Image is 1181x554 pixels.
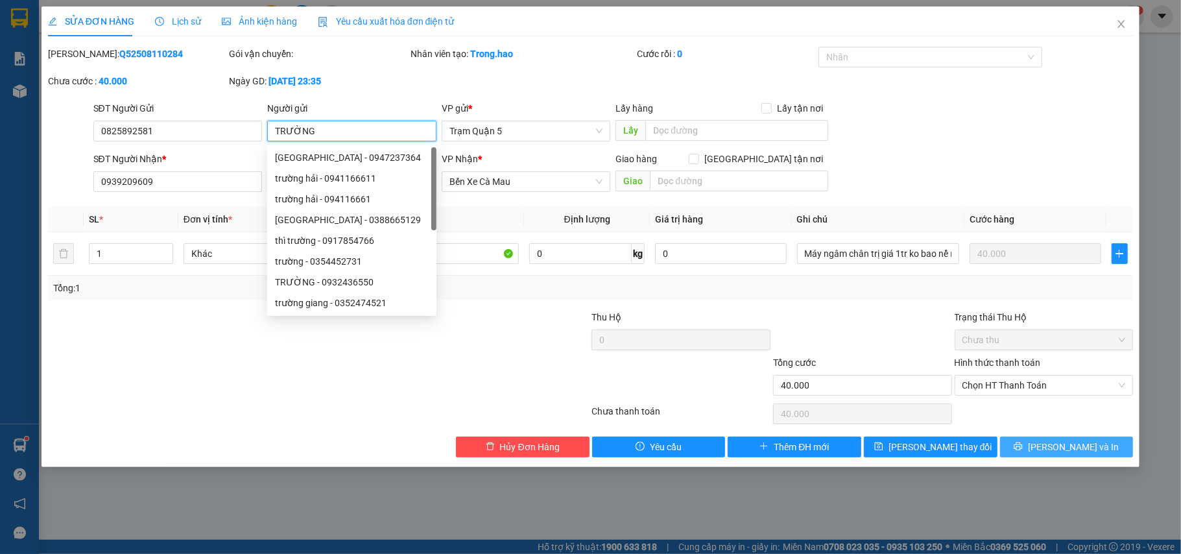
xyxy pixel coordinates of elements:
span: plus [759,442,769,452]
div: trường hải - 094116661 [267,189,436,210]
div: [GEOGRAPHIC_DATA] - 0388665129 [275,213,429,227]
label: Hình thức thanh toán [955,357,1041,368]
button: printer[PERSON_NAME] và In [1000,437,1134,457]
div: Chưa thanh toán [590,404,772,427]
b: Trong.hao [470,49,513,59]
span: Ảnh kiện hàng [222,16,297,27]
div: Nhân viên tạo: [411,47,634,61]
div: trường giang - 0947237364 [267,147,436,168]
div: Cước rồi : [637,47,816,61]
span: edit [48,17,57,26]
div: trường - 0354452731 [267,251,436,272]
div: Trường sơn - 0388665129 [267,210,436,230]
b: GỬI : Trạm Quận 5 [16,94,163,115]
span: Khác [191,244,339,263]
span: Định lượng [564,214,610,224]
span: Decrease Value [158,254,173,263]
div: VP gửi [442,101,611,115]
button: exclamation-circleYêu cầu [592,437,726,457]
div: Trạng thái Thu Hộ [955,310,1134,324]
li: Hotline: 02839552959 [121,48,542,64]
div: Người gửi [267,101,436,115]
img: logo.jpg [16,16,81,81]
button: Close [1103,6,1139,43]
div: trường giang - 0352474521 [275,296,429,310]
span: Yêu cầu [650,440,682,454]
span: plus [1112,248,1128,259]
div: SĐT Người Nhận [93,152,263,166]
button: plusThêm ĐH mới [728,437,861,457]
button: save[PERSON_NAME] thay đổi [864,437,997,457]
span: Lấy [615,120,645,141]
b: [DATE] 23:35 [268,76,321,86]
span: [GEOGRAPHIC_DATA] tận nơi [699,152,828,166]
span: Thêm ĐH mới [774,440,829,454]
span: close-circle [1118,381,1126,389]
span: Lịch sử [155,16,201,27]
span: Increase Value [158,244,173,254]
div: Chưa cước : [48,74,227,88]
span: Đơn vị tính [184,214,232,224]
b: Q52508110284 [119,49,183,59]
img: icon [318,17,328,27]
span: Yêu cầu xuất hóa đơn điện tử [318,16,455,27]
div: [GEOGRAPHIC_DATA] - 0947237364 [275,151,429,165]
span: Chưa thu [962,330,1126,350]
div: trường - 0354452731 [275,254,429,269]
th: Ghi chú [792,207,965,232]
span: VP Nhận [442,154,478,164]
div: trường giang - 0352474521 [267,293,436,313]
button: deleteHủy Đơn Hàng [456,437,590,457]
input: VD: Bàn, Ghế [357,243,519,264]
span: Tổng cước [773,357,816,368]
div: Gói vận chuyển: [229,47,408,61]
span: Trạm Quận 5 [449,121,603,141]
span: Bến Xe Cà Mau [449,172,603,191]
div: trường hải - 0941166611 [267,168,436,189]
span: [PERSON_NAME] và In [1028,440,1119,454]
input: 0 [970,243,1101,264]
div: SĐT Người Gửi [93,101,263,115]
span: Hủy Đơn Hàng [500,440,560,454]
span: Lấy hàng [615,103,653,114]
div: thì trường - 0917854766 [275,234,429,248]
span: picture [222,17,231,26]
div: TRƯỜNG - 0932436550 [275,275,429,289]
li: 26 Phó Cơ Điều, Phường 12 [121,32,542,48]
input: Ghi Chú [797,243,960,264]
div: Tổng: 1 [53,281,457,295]
span: close [1116,19,1127,29]
div: Ngày GD: [229,74,408,88]
span: Chọn HT Thanh Toán [962,376,1126,395]
button: delete [53,243,74,264]
span: exclamation-circle [636,442,645,452]
span: Cước hàng [970,214,1014,224]
span: Giao hàng [615,154,657,164]
span: Thu Hộ [591,312,621,322]
span: kg [632,243,645,264]
div: TRƯỜNG - 0932436550 [267,272,436,293]
b: 40.000 [99,76,127,86]
span: Lấy tận nơi [772,101,828,115]
input: Dọc đường [645,120,828,141]
span: SL [89,214,99,224]
button: plus [1112,243,1128,264]
div: thì trường - 0917854766 [267,230,436,251]
span: clock-circle [155,17,164,26]
span: printer [1014,442,1023,452]
b: 0 [677,49,682,59]
span: Giao [615,171,650,191]
span: [PERSON_NAME] thay đổi [889,440,992,454]
span: delete [486,442,495,452]
div: [PERSON_NAME]: [48,47,227,61]
span: up [162,246,170,254]
div: trường hải - 094116661 [275,192,429,206]
span: SỬA ĐƠN HÀNG [48,16,134,27]
input: Dọc đường [650,171,828,191]
span: down [162,255,170,263]
span: save [874,442,883,452]
span: Giá trị hàng [655,214,703,224]
div: trường hải - 0941166611 [275,171,429,186]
